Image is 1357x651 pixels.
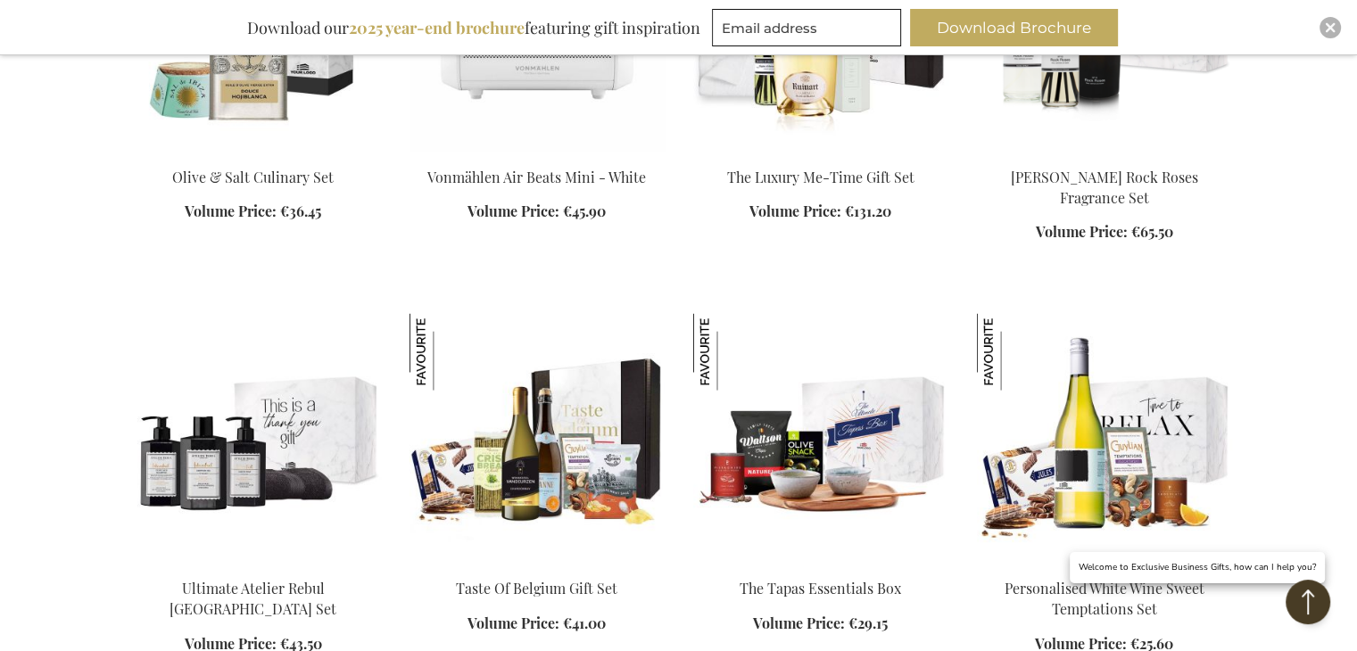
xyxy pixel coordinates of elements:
[977,145,1232,162] a: Marie-Stella-Maris Rock Roses Fragrance Set
[977,556,1232,573] a: Personalised white wine Personalised White Wine Sweet Temptations Set
[185,202,321,222] a: Volume Price: €36.45
[1036,222,1128,241] span: Volume Price:
[410,314,665,564] img: Taste Of Belgium Gift Set
[693,314,948,564] img: The Tapas Essentials Box
[727,168,914,186] a: The Luxury Me-Time Gift Set
[172,168,334,186] a: Olive & Salt Culinary Set
[468,202,559,220] span: Volume Price:
[1036,222,1173,243] a: Volume Price: €65.50
[753,614,845,632] span: Volume Price:
[693,145,948,162] a: The Luxury Me-Time Gift Set
[693,314,770,391] img: The Tapas Essentials Box
[410,556,665,573] a: Taste Of Belgium Gift Set Taste Of Belgium Gift Set
[740,579,901,597] a: The Tapas Essentials Box
[456,579,617,597] a: Taste Of Belgium Gift Set
[427,168,646,186] a: Vonmählen Air Beats Mini - White
[1320,17,1341,38] div: Close
[1005,579,1204,618] a: Personalised White Wine Sweet Temptations Set
[753,614,888,634] a: Volume Price: €29.15
[1131,222,1173,241] span: €65.50
[185,202,277,220] span: Volume Price:
[170,579,336,618] a: Ultimate Atelier Rebul [GEOGRAPHIC_DATA] Set
[845,202,891,220] span: €131.20
[239,9,708,46] div: Download our featuring gift inspiration
[126,556,381,573] a: Ultimate Atelier Rebul Istanbul set
[563,202,606,220] span: €45.90
[410,314,486,391] img: Taste Of Belgium Gift Set
[712,9,906,52] form: marketing offers and promotions
[693,556,948,573] a: The Tapas Essentials Box The Tapas Essentials Box
[749,202,891,222] a: Volume Price: €131.20
[749,202,841,220] span: Volume Price:
[280,202,321,220] span: €36.45
[468,614,559,632] span: Volume Price:
[468,202,606,222] a: Volume Price: €45.90
[1325,22,1336,33] img: Close
[349,17,525,38] b: 2025 year-end brochure
[977,314,1054,391] img: Personalised White Wine Sweet Temptations Set
[468,614,606,634] a: Volume Price: €41.00
[126,314,381,564] img: Ultimate Atelier Rebul Istanbul set
[712,9,901,46] input: Email address
[410,145,665,162] a: Vonmahlen Air Beats Mini
[910,9,1118,46] button: Download Brochure
[848,614,888,632] span: €29.15
[563,614,606,632] span: €41.00
[977,314,1232,564] img: Personalised white wine
[1011,168,1198,207] a: [PERSON_NAME] Rock Roses Fragrance Set
[126,145,381,162] a: Olive & Salt Culinary Set Olive & Salt Culinary Set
